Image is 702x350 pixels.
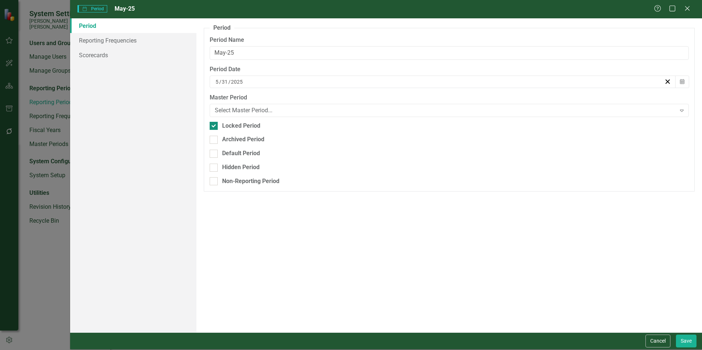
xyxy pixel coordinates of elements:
div: Locked Period [222,122,260,130]
div: Non-Reporting Period [222,177,279,186]
span: / [219,79,221,85]
label: Period Name [210,36,689,44]
span: / [228,79,231,85]
label: Master Period [210,94,689,102]
span: May-25 [115,5,135,12]
div: Period Date [210,65,689,74]
button: Save [676,335,696,347]
div: Hidden Period [222,163,260,172]
a: Period [70,18,196,33]
legend: Period [210,24,234,32]
div: Default Period [222,149,260,158]
a: Scorecards [70,48,196,62]
a: Reporting Frequencies [70,33,196,48]
span: Period [77,5,107,12]
button: Cancel [645,335,670,347]
div: Select Master Period... [215,106,676,114]
div: Archived Period [222,135,264,144]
